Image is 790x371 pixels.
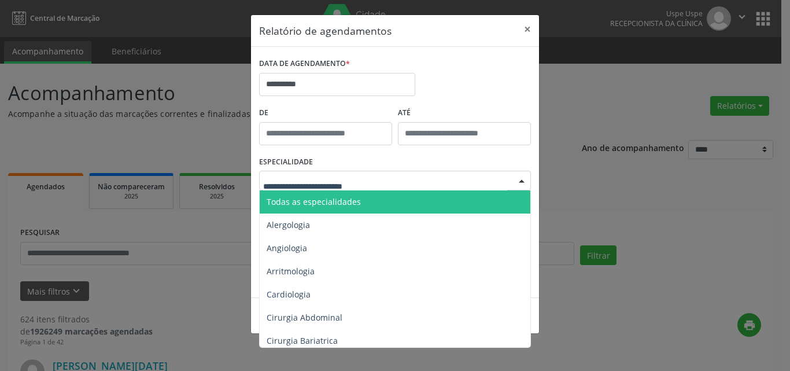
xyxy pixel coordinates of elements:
span: Cirurgia Bariatrica [267,335,338,346]
span: Arritmologia [267,266,315,277]
span: Todas as especialidades [267,196,361,207]
h5: Relatório de agendamentos [259,23,392,38]
button: Close [516,15,539,43]
span: Alergologia [267,219,310,230]
label: De [259,104,392,122]
span: Angiologia [267,243,307,254]
label: ESPECIALIDADE [259,153,313,171]
label: DATA DE AGENDAMENTO [259,55,350,73]
span: Cardiologia [267,289,311,300]
label: ATÉ [398,104,531,122]
span: Cirurgia Abdominal [267,312,342,323]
